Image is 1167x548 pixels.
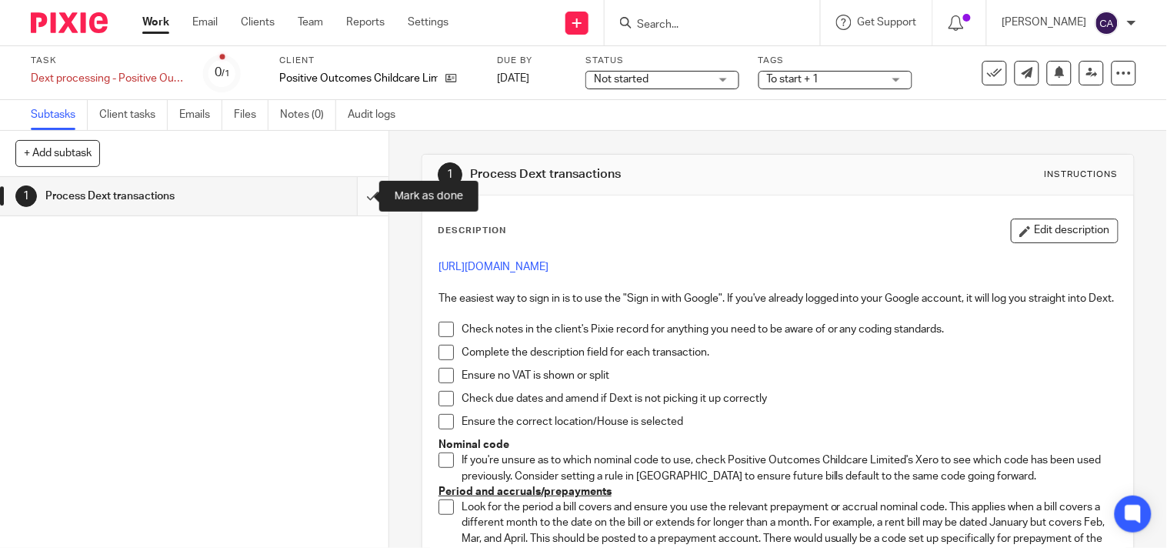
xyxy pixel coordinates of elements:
[438,225,506,237] p: Description
[31,12,108,33] img: Pixie
[15,140,100,166] button: + Add subtask
[1011,219,1119,243] button: Edit description
[462,322,1118,337] p: Check notes in the client's Pixie record for anything you need to be aware of or any coding stand...
[179,100,222,130] a: Emails
[438,291,1118,306] p: The easiest way to sign in is to use the "Sign in with Google". If you've already logged into you...
[470,166,811,182] h1: Process Dext transactions
[222,69,230,78] small: /1
[1002,15,1087,30] p: [PERSON_NAME]
[759,55,912,67] label: Tags
[279,71,438,86] p: Positive Outcomes Childcare Limited
[585,55,739,67] label: Status
[462,368,1118,383] p: Ensure no VAT is shown or split
[438,262,548,272] a: [URL][DOMAIN_NAME]
[438,439,509,450] strong: Nominal code
[15,185,37,207] div: 1
[462,345,1118,360] p: Complete the description field for each transaction.
[438,162,462,187] div: 1
[31,100,88,130] a: Subtasks
[192,15,218,30] a: Email
[142,15,169,30] a: Work
[1045,169,1119,181] div: Instructions
[31,55,185,67] label: Task
[438,486,612,497] u: Period and accruals/prepayments
[635,18,774,32] input: Search
[497,55,566,67] label: Due by
[462,391,1118,406] p: Check due dates and amend if Dext is not picking it up correctly
[594,74,649,85] span: Not started
[99,100,168,130] a: Client tasks
[462,414,1118,429] p: Ensure the correct location/House is selected
[31,71,185,86] div: Dext processing - Positive Outcomes
[280,100,336,130] a: Notes (0)
[497,73,529,84] span: [DATE]
[234,100,268,130] a: Files
[215,64,230,82] div: 0
[348,100,407,130] a: Audit logs
[1095,11,1119,35] img: svg%3E
[346,15,385,30] a: Reports
[858,17,917,28] span: Get Support
[279,55,478,67] label: Client
[462,453,1118,484] p: If you're unsure as to which nominal code to use, check Positive Outcomes Childcare Limited's Xer...
[767,74,819,85] span: To start + 1
[298,15,323,30] a: Team
[241,15,275,30] a: Clients
[408,15,448,30] a: Settings
[45,185,243,208] h1: Process Dext transactions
